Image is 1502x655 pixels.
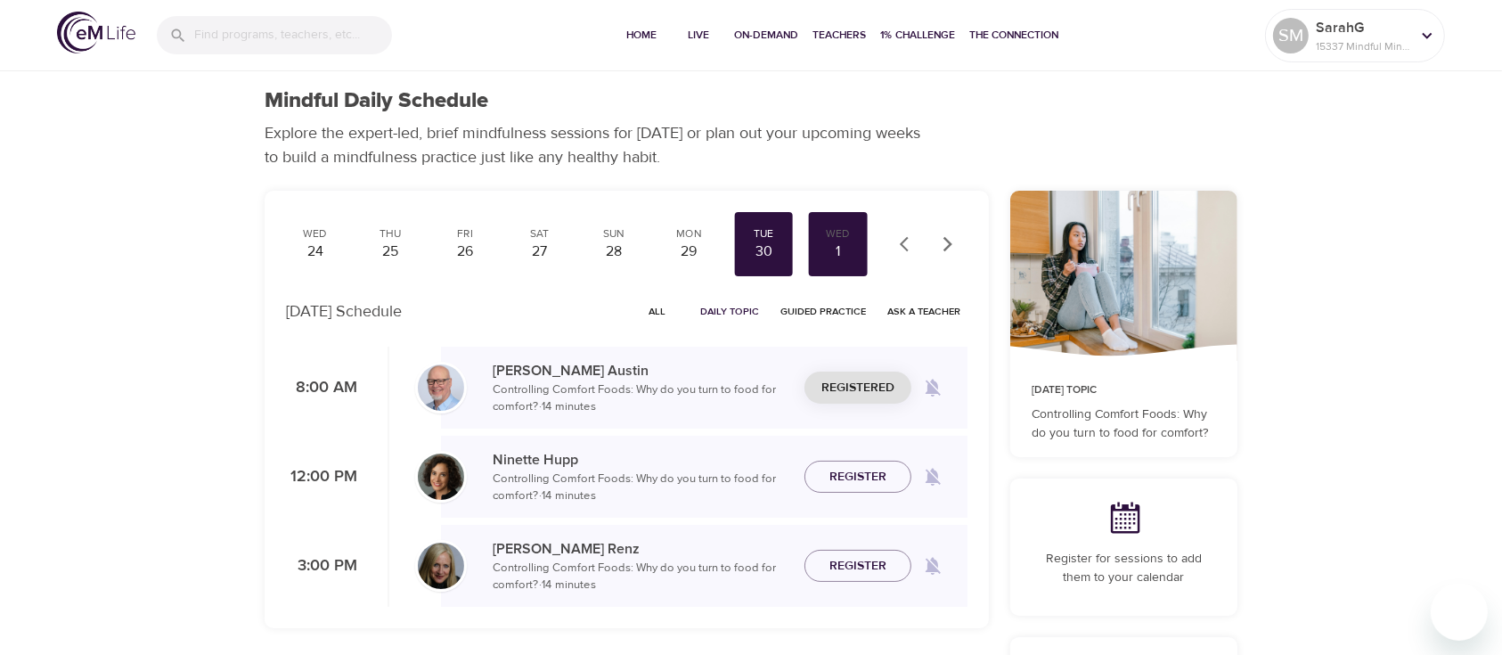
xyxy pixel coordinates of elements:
img: Diane_Renz-min.jpg [418,543,464,589]
span: Ask a Teacher [887,303,960,320]
p: [DATE] Topic [1032,382,1216,398]
span: 1% Challenge [880,26,955,45]
img: Ninette_Hupp-min.jpg [418,454,464,500]
div: Wed [816,226,861,242]
iframe: Button to launch messaging window [1431,584,1488,641]
button: All [629,298,686,325]
span: Remind me when a class goes live every Tuesday at 12:00 PM [911,455,954,498]
input: Find programs, teachers, etc... [194,16,392,54]
p: Controlling Comfort Foods: Why do you turn to food for comfort? · 14 minutes [493,381,790,416]
span: Remind me when a class goes live every Tuesday at 3:00 PM [911,544,954,587]
p: 12:00 PM [286,465,357,489]
p: Controlling Comfort Foods: Why do you turn to food for comfort? [1032,405,1216,443]
p: 8:00 AM [286,376,357,400]
div: Tue [741,226,786,242]
p: SarahG [1316,17,1410,38]
button: Register [804,461,911,494]
div: 1 [816,242,861,262]
h1: Mindful Daily Schedule [265,88,488,114]
span: Register [829,466,886,488]
div: Mon [666,226,711,242]
p: 3:00 PM [286,554,357,578]
div: 24 [293,242,338,262]
p: [PERSON_NAME] Renz [493,538,790,560]
p: Controlling Comfort Foods: Why do you turn to food for comfort? · 14 minutes [493,471,790,505]
button: Register [804,550,911,583]
div: Thu [368,226,412,242]
p: Controlling Comfort Foods: Why do you turn to food for comfort? · 14 minutes [493,560,790,594]
span: Registered [821,377,894,399]
p: Register for sessions to add them to your calendar [1032,550,1216,587]
span: Teachers [812,26,866,45]
span: Remind me when a class goes live every Tuesday at 8:00 AM [911,366,954,409]
img: logo [57,12,135,53]
div: 26 [443,242,487,262]
span: On-Demand [734,26,798,45]
button: Daily Topic [693,298,766,325]
span: Home [620,26,663,45]
span: Guided Practice [780,303,866,320]
div: 25 [368,242,412,262]
div: SM [1273,18,1309,53]
span: Register [829,555,886,577]
button: Ask a Teacher [880,298,967,325]
button: Guided Practice [773,298,873,325]
div: 29 [666,242,711,262]
span: All [636,303,679,320]
button: Registered [804,372,911,405]
p: Explore the expert-led, brief mindfulness sessions for [DATE] or plan out your upcoming weeks to ... [265,121,933,169]
p: Ninette Hupp [493,449,790,471]
div: Fri [443,226,487,242]
img: Jim_Austin_Headshot_min.jpg [418,364,464,411]
span: The Connection [969,26,1058,45]
p: 15337 Mindful Minutes [1316,38,1410,54]
span: Daily Topic [700,303,759,320]
p: [DATE] Schedule [286,299,402,323]
div: 28 [592,242,637,262]
div: 27 [518,242,562,262]
span: Live [677,26,720,45]
div: Sat [518,226,562,242]
div: 30 [741,242,786,262]
div: Sun [592,226,637,242]
p: [PERSON_NAME] Austin [493,360,790,381]
div: Wed [293,226,338,242]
